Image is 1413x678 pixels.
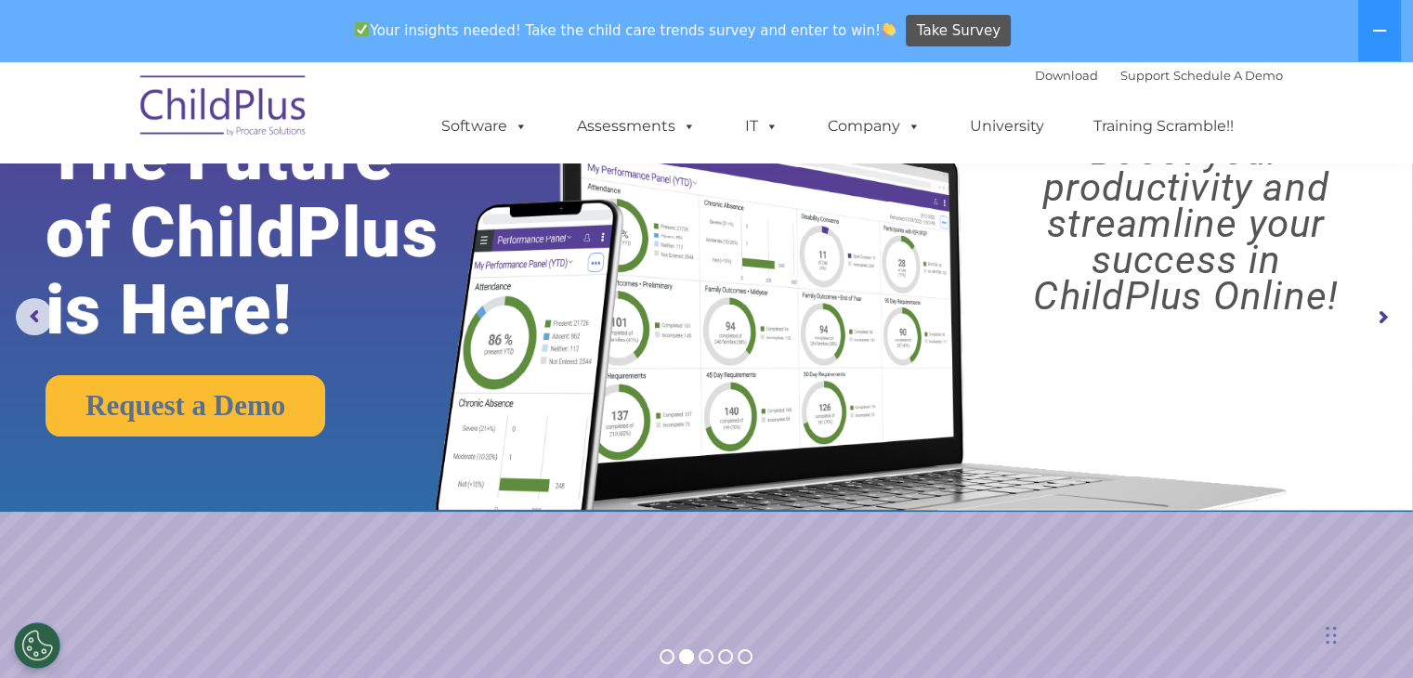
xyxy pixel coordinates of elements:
a: Support [1120,68,1170,83]
a: University [951,108,1063,145]
a: Download [1035,68,1098,83]
span: Take Survey [917,15,1001,47]
button: Cookies Settings [14,622,60,669]
span: Your insights needed! Take the child care trends survey and enter to win! [347,12,904,48]
div: Drag [1326,607,1337,663]
span: Last name [258,123,315,137]
img: 👏 [882,22,896,36]
a: IT [726,108,797,145]
img: ChildPlus by Procare Solutions [131,62,317,155]
a: Training Scramble!! [1075,108,1252,145]
a: Schedule A Demo [1173,68,1283,83]
a: Request a Demo [46,375,325,437]
font: | [1035,68,1283,83]
span: Phone number [258,199,337,213]
a: Company [809,108,939,145]
rs-layer: Boost your productivity and streamline your success in ChildPlus Online! [976,133,1395,314]
iframe: Chat Widget [1110,477,1413,678]
img: ✅ [355,22,369,36]
a: Assessments [558,108,714,145]
a: Take Survey [906,15,1011,47]
rs-layer: The Future of ChildPlus is Here! [46,117,497,348]
a: Software [423,108,546,145]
